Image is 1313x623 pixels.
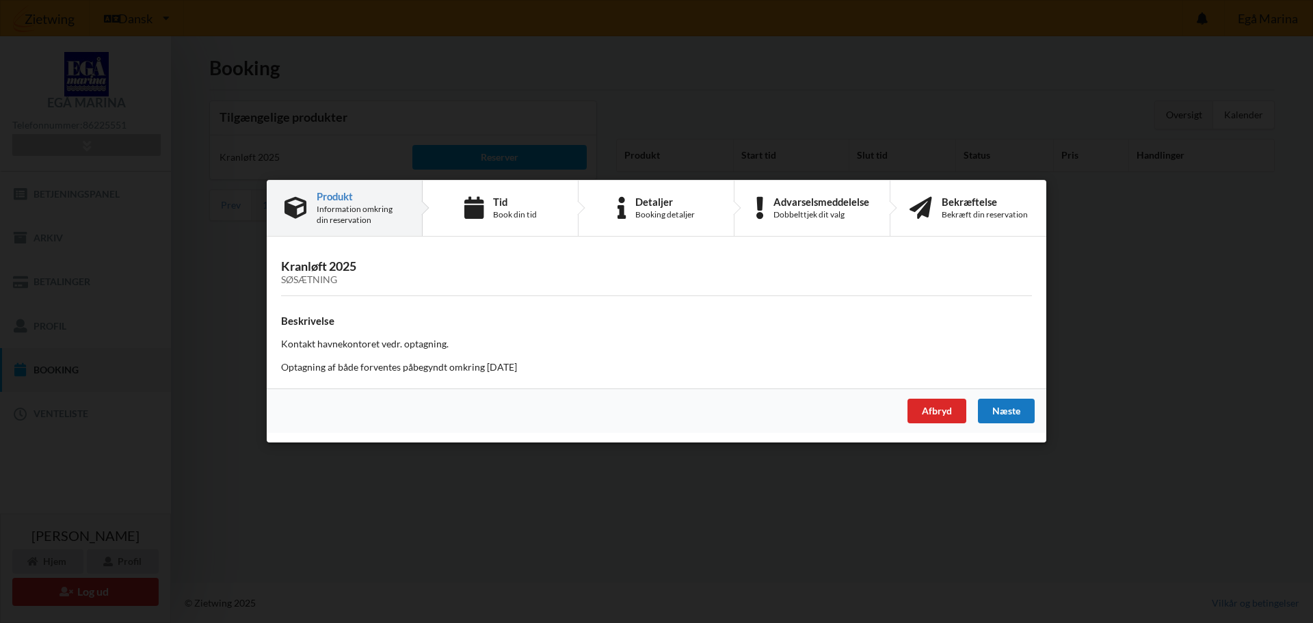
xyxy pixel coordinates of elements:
[281,259,1032,287] h3: Kranløft 2025
[635,209,695,220] div: Booking detaljer
[942,196,1028,207] div: Bekræftelse
[773,209,869,220] div: Dobbelttjek dit valg
[281,315,1032,328] h4: Beskrivelse
[773,196,869,207] div: Advarselsmeddelelse
[493,196,537,207] div: Tid
[978,399,1035,424] div: Næste
[942,209,1028,220] div: Bekræft din reservation
[317,191,404,202] div: Produkt
[281,338,1032,352] p: Kontakt havnekontoret vedr. optagning.
[317,204,404,226] div: Information omkring din reservation
[635,196,695,207] div: Detaljer
[493,209,537,220] div: Book din tid
[907,399,966,424] div: Afbryd
[281,275,1032,287] div: Søsætning
[281,361,1032,375] p: Optagning af både forventes påbegyndt omkring [DATE]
